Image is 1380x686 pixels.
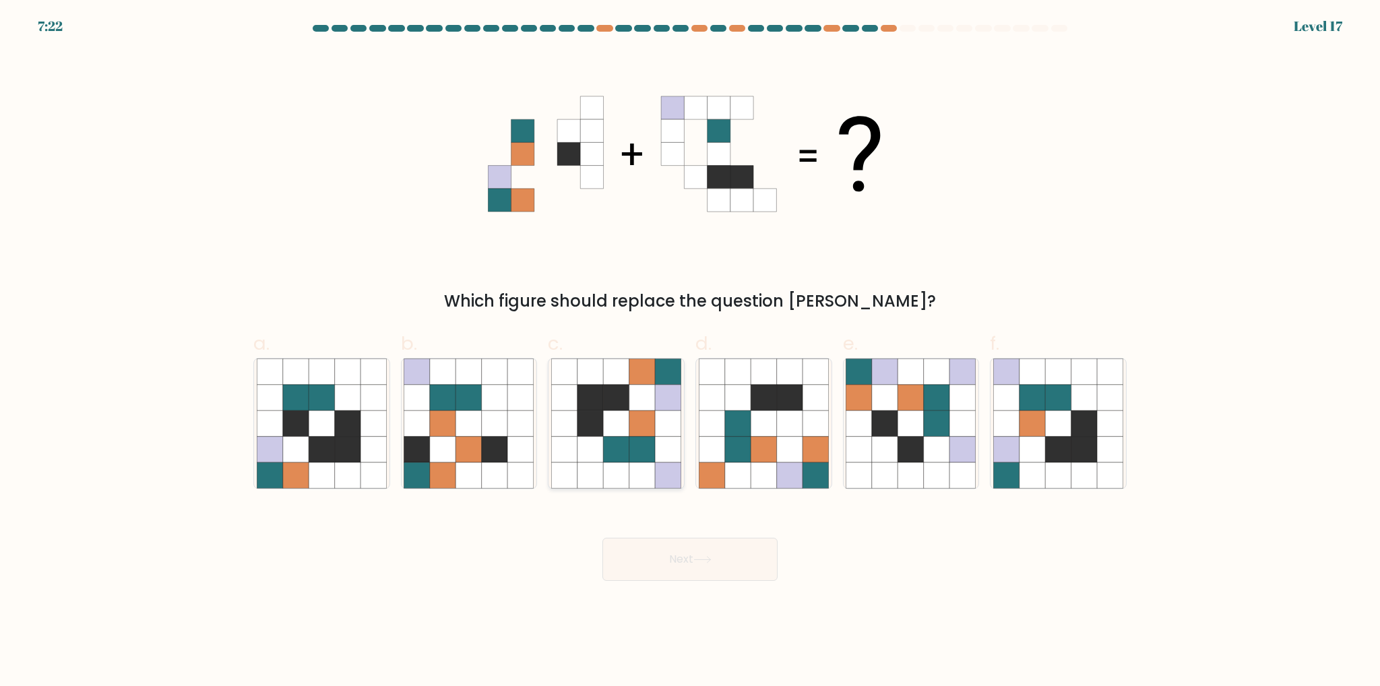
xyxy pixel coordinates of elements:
[261,289,1119,313] div: Which figure should replace the question [PERSON_NAME]?
[602,538,778,581] button: Next
[253,330,270,356] span: a.
[695,330,712,356] span: d.
[843,330,858,356] span: e.
[38,16,63,36] div: 7:22
[1294,16,1342,36] div: Level 17
[990,330,999,356] span: f.
[548,330,563,356] span: c.
[401,330,417,356] span: b.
